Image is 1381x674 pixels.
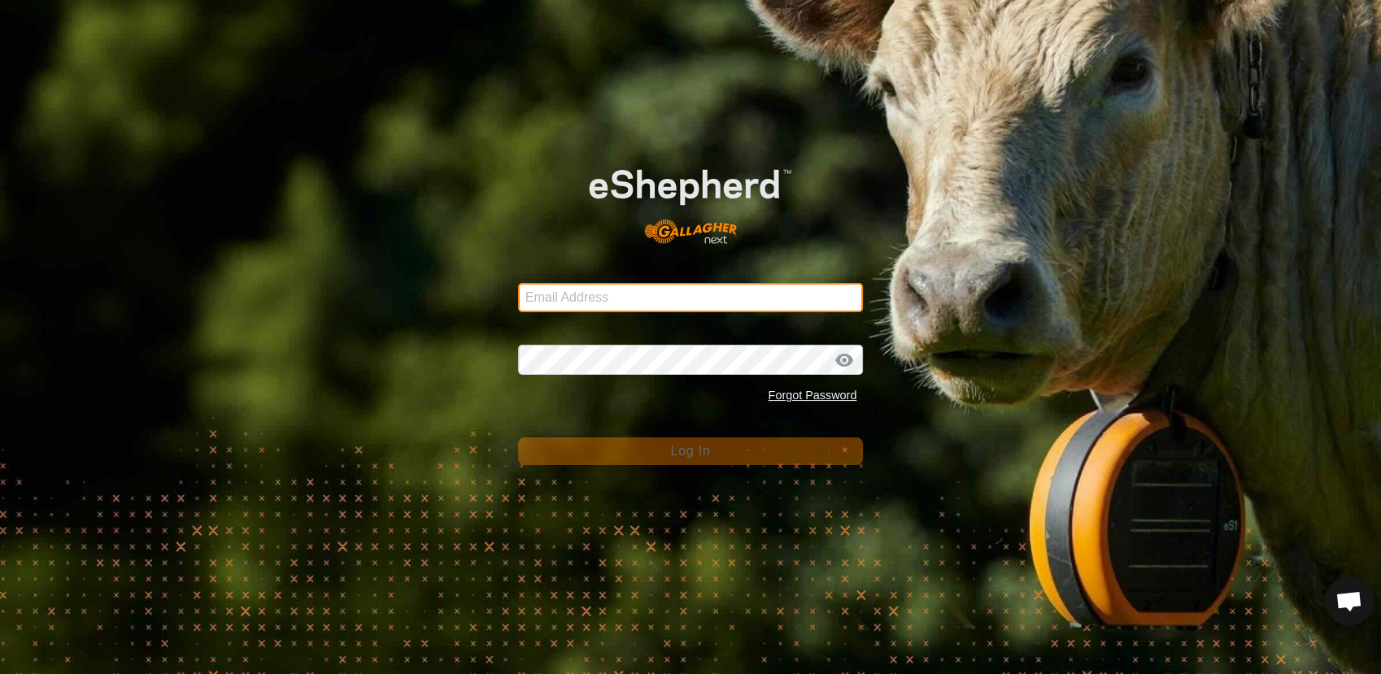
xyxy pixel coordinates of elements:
button: Log In [518,437,864,465]
a: Open chat [1325,576,1374,625]
span: Log In [670,444,710,458]
a: Forgot Password [768,389,856,402]
img: E-shepherd Logo [552,141,829,259]
input: Email Address [518,283,864,312]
